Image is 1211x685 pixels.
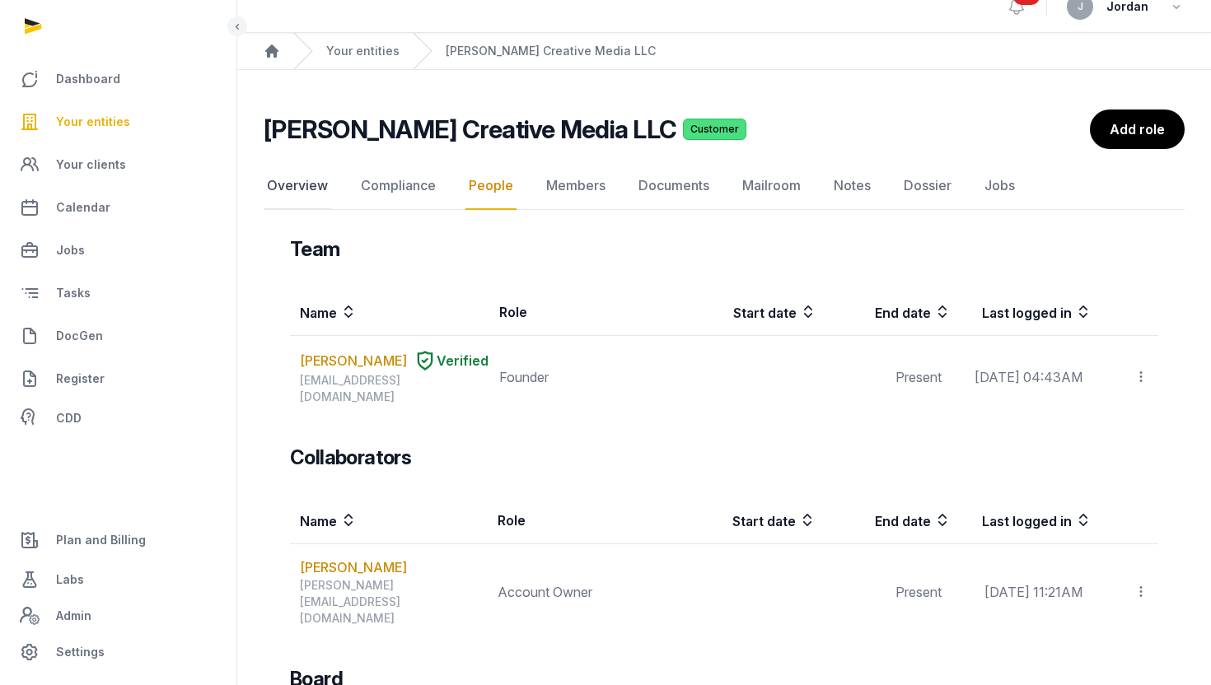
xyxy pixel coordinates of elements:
[56,606,91,626] span: Admin
[237,33,1211,70] nav: Breadcrumb
[13,359,223,398] a: Register
[56,240,85,260] span: Jobs
[290,236,340,263] h3: Team
[437,351,489,370] span: Verified
[13,560,223,599] a: Labs
[56,198,110,217] span: Calendar
[465,162,517,210] a: People
[680,497,816,544] th: Start date
[56,408,82,428] span: CDD
[264,114,676,144] h2: [PERSON_NAME] Creative Media LLC
[300,577,487,627] div: [PERSON_NAME][EMAIL_ADDRESS][DOMAIN_NAME]
[326,43,400,59] a: Your entities
[264,162,331,210] a: Overview
[13,59,223,99] a: Dashboard
[56,283,91,303] span: Tasks
[489,289,681,336] th: Role
[56,155,126,175] span: Your clients
[13,402,223,435] a: CDD
[895,369,942,385] span: Present
[446,43,656,59] a: [PERSON_NAME] Creative Media LLC
[981,162,1018,210] a: Jobs
[13,273,223,313] a: Tasks
[290,289,489,336] th: Name
[543,162,609,210] a: Members
[681,289,817,336] th: Start date
[895,584,942,600] span: Present
[13,231,223,270] a: Jobs
[683,119,746,140] span: Customer
[13,632,223,672] a: Settings
[488,497,680,544] th: Role
[56,369,105,389] span: Register
[489,336,681,419] td: Founder
[300,557,407,577] a: [PERSON_NAME]
[488,544,680,641] td: Account Owner
[951,289,1092,336] th: Last logged in
[13,102,223,142] a: Your entities
[739,162,804,210] a: Mailroom
[13,316,223,356] a: DocGen
[817,289,952,336] th: End date
[56,642,105,662] span: Settings
[951,497,1092,544] th: Last logged in
[1090,110,1185,149] a: Add role
[290,497,488,544] th: Name
[13,599,223,632] a: Admin
[264,162,1185,210] nav: Tabs
[300,372,489,405] div: [EMAIL_ADDRESS][DOMAIN_NAME]
[358,162,439,210] a: Compliance
[816,497,951,544] th: End date
[984,584,1082,600] span: [DATE] 11:21AM
[975,369,1082,385] span: [DATE] 04:43AM
[1078,2,1083,12] span: J
[56,570,84,589] span: Labs
[56,112,130,132] span: Your entities
[56,69,120,89] span: Dashboard
[635,162,713,210] a: Documents
[13,145,223,184] a: Your clients
[290,445,411,471] h3: Collaborators
[56,530,146,550] span: Plan and Billing
[900,162,955,210] a: Dossier
[830,162,874,210] a: Notes
[13,188,223,227] a: Calendar
[13,520,223,560] a: Plan and Billing
[56,326,103,346] span: DocGen
[300,351,407,370] a: [PERSON_NAME]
